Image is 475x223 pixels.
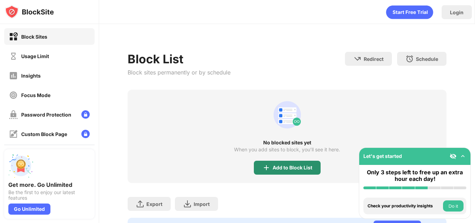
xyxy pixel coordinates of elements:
div: Let's get started [363,153,402,159]
div: Login [450,9,464,15]
img: logo-blocksite.svg [5,5,54,19]
div: Block Sites [21,34,47,40]
div: animation [271,98,304,132]
div: When you add sites to block, you’ll see it here. [234,147,340,152]
img: insights-off.svg [9,71,18,80]
div: Insights [21,73,41,79]
div: Get more. Go Unlimited [8,181,90,188]
img: time-usage-off.svg [9,52,18,61]
div: Password Protection [21,112,71,118]
div: Block sites permanently or by schedule [128,69,231,76]
img: focus-off.svg [9,91,18,99]
div: Custom Block Page [21,131,67,137]
div: Redirect [364,56,384,62]
div: Only 3 steps left to free up an extra hour each day! [363,169,466,182]
img: omni-setup-toggle.svg [459,153,466,160]
div: animation [386,5,433,19]
div: Add to Block List [273,165,312,170]
div: Export [146,201,162,207]
div: Go Unlimited [8,204,50,215]
img: block-on.svg [9,32,18,41]
img: customize-block-page-off.svg [9,130,18,138]
img: push-unlimited.svg [8,153,33,178]
div: Import [194,201,210,207]
div: No blocked sites yet [128,140,446,145]
div: Check your productivity insights [368,204,441,208]
img: lock-menu.svg [81,110,90,119]
div: Be the first to enjoy our latest features [8,190,90,201]
div: Focus Mode [21,92,50,98]
img: lock-menu.svg [81,130,90,138]
div: Schedule [416,56,438,62]
button: Do it [443,200,464,212]
div: Usage Limit [21,53,49,59]
div: Block List [128,52,231,66]
img: eye-not-visible.svg [450,153,457,160]
img: password-protection-off.svg [9,110,18,119]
